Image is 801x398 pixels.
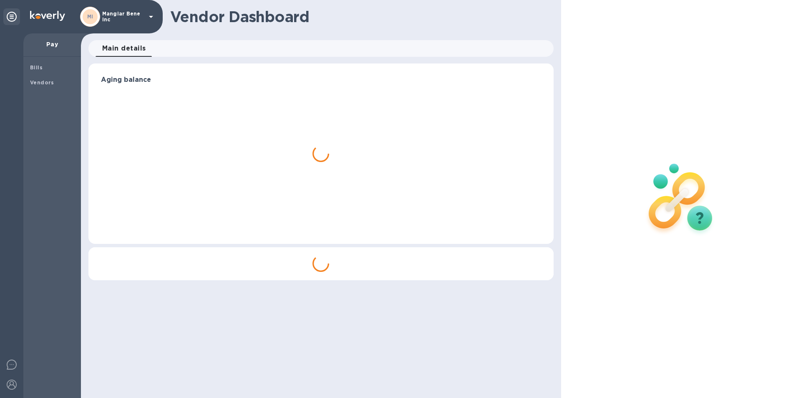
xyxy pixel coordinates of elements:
h1: Vendor Dashboard [170,8,548,25]
img: Logo [30,11,65,21]
b: Vendors [30,79,54,86]
b: MI [87,13,93,20]
p: Pay [30,40,74,48]
b: Bills [30,64,43,71]
h3: Aging balance [101,76,541,84]
div: Unpin categories [3,8,20,25]
p: Mangiar Bene inc [102,11,144,23]
span: Main details [102,43,146,54]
